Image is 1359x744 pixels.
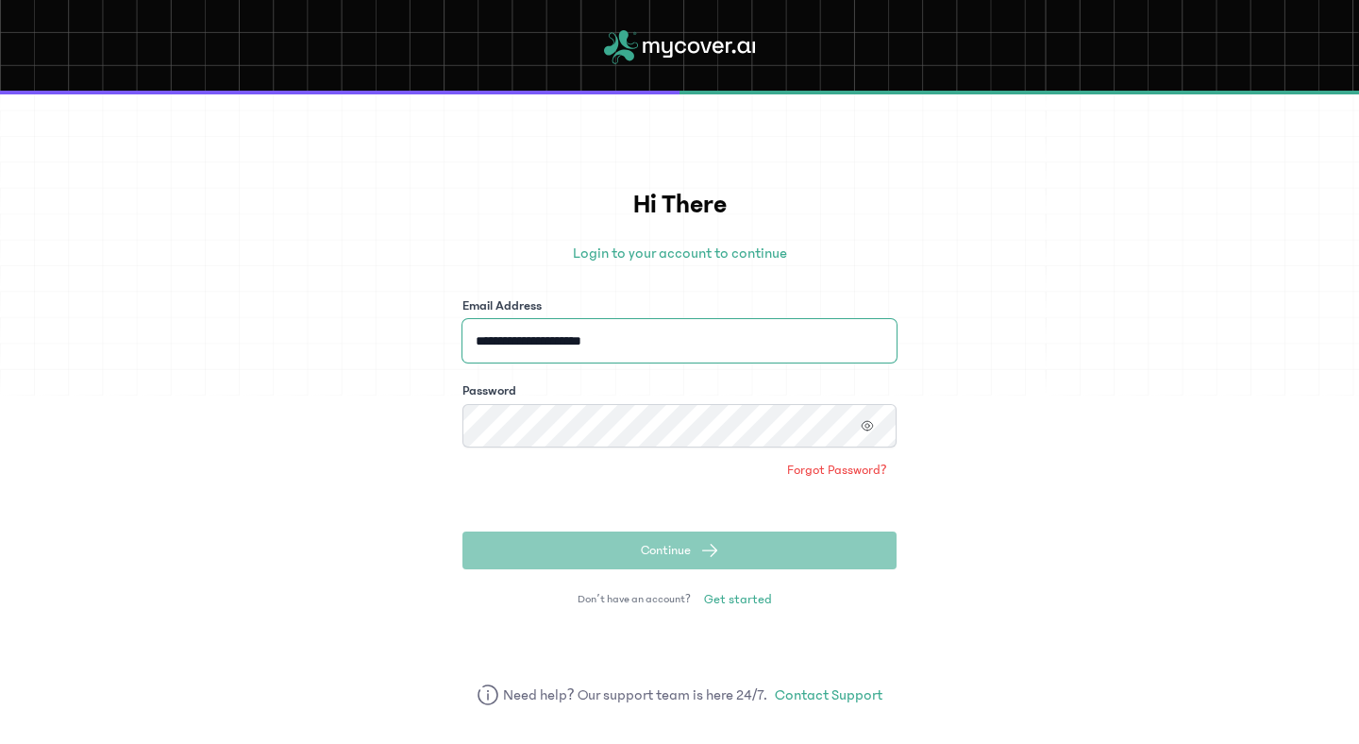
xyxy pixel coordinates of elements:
[462,185,897,225] h1: Hi There
[578,592,691,607] span: Don’t have an account?
[462,381,516,400] label: Password
[778,455,897,485] a: Forgot Password?
[704,590,772,609] span: Get started
[787,461,887,480] span: Forgot Password?
[503,684,768,706] span: Need help? Our support team is here 24/7.
[462,532,897,569] button: Continue
[695,584,781,615] a: Get started
[775,684,882,706] a: Contact Support
[462,242,897,264] p: Login to your account to continue
[462,296,542,315] label: Email Address
[641,541,691,560] span: Continue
